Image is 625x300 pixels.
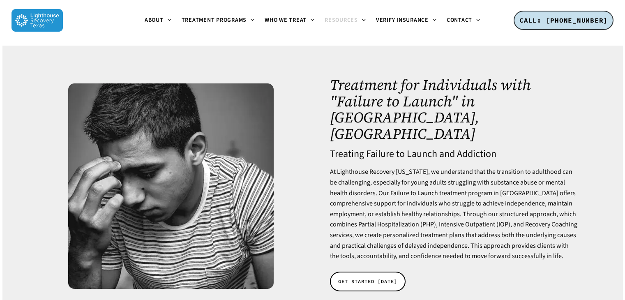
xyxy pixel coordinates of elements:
[519,16,608,24] span: CALL: [PHONE_NUMBER]
[330,272,406,291] a: GET STARTED [DATE]
[330,149,579,159] h4: Treating Failure to Launch and Addiction
[182,16,247,24] span: Treatment Programs
[145,16,164,24] span: About
[260,17,320,24] a: Who We Treat
[330,167,579,261] p: At Lighthouse Recovery [US_STATE], we understand that the transition to adulthood can be challeng...
[422,220,434,229] a: PHP
[330,77,579,142] h1: Treatment for Individuals with "Failure to Launch" in [GEOGRAPHIC_DATA], [GEOGRAPHIC_DATA]
[265,16,307,24] span: Who We Treat
[325,16,358,24] span: Resources
[320,17,371,24] a: Resources
[338,277,397,286] span: GET STARTED [DATE]
[442,17,485,24] a: Contact
[514,11,613,30] a: CALL: [PHONE_NUMBER]
[447,16,472,24] span: Contact
[12,9,63,32] img: Lighthouse Recovery Texas
[376,16,429,24] span: Verify Insurance
[498,220,508,229] a: IOP
[68,83,274,289] img: A vertical shot of an upset young male in grayscale
[140,17,177,24] a: About
[371,17,442,24] a: Verify Insurance
[177,17,260,24] a: Treatment Programs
